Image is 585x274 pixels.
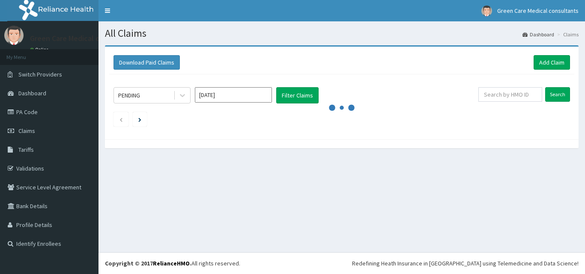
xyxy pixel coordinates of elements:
span: Claims [18,127,35,135]
button: Filter Claims [276,87,319,103]
strong: Copyright © 2017 . [105,259,191,267]
a: Online [30,47,51,53]
svg: audio-loading [329,95,355,121]
a: Dashboard [522,31,554,38]
footer: All rights reserved. [98,252,585,274]
li: Claims [555,31,579,38]
a: RelianceHMO [153,259,190,267]
div: PENDING [118,91,140,100]
a: Add Claim [534,55,570,70]
a: Next page [138,115,141,123]
span: Dashboard [18,89,46,97]
a: Previous page [119,115,123,123]
span: Switch Providers [18,71,62,78]
input: Search [545,87,570,102]
span: Tariffs [18,146,34,153]
button: Download Paid Claims [113,55,180,70]
p: Green Care Medical consultants [30,35,136,42]
input: Search by HMO ID [478,87,542,102]
img: User Image [481,6,492,16]
h1: All Claims [105,28,579,39]
input: Select Month and Year [195,87,272,103]
span: Green Care Medical consultants [497,7,579,15]
img: User Image [4,26,24,45]
div: Redefining Heath Insurance in [GEOGRAPHIC_DATA] using Telemedicine and Data Science! [352,259,579,268]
